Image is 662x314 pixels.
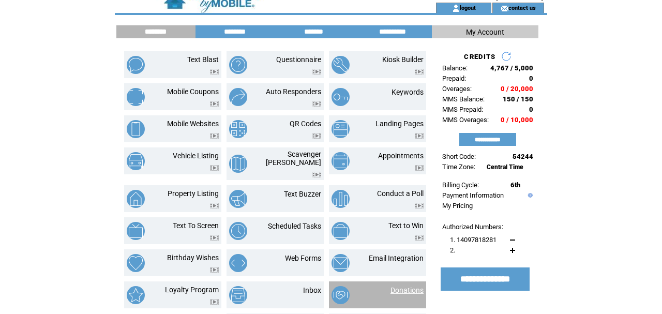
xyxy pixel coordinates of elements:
[229,120,247,138] img: qr-codes.png
[210,69,219,74] img: video.png
[375,119,424,128] a: Landing Pages
[442,95,485,103] span: MMS Balance:
[452,4,460,12] img: account_icon.gif
[167,87,219,96] a: Mobile Coupons
[268,222,321,230] a: Scheduled Tasks
[442,181,479,189] span: Billing Cycle:
[513,153,533,160] span: 54244
[442,191,504,199] a: Payment Information
[501,116,533,124] span: 0 / 10,000
[382,55,424,64] a: Kiosk Builder
[490,64,533,72] span: 4,767 / 5,000
[508,4,536,11] a: contact us
[332,190,350,208] img: conduct-a-poll.png
[415,203,424,208] img: video.png
[210,101,219,107] img: video.png
[460,4,476,11] a: logout
[503,95,533,103] span: 150 / 150
[442,106,483,113] span: MMS Prepaid:
[501,85,533,93] span: 0 / 20,000
[210,133,219,139] img: video.png
[266,87,321,96] a: Auto Responders
[332,56,350,74] img: kiosk-builder.png
[229,88,247,106] img: auto-responders.png
[487,163,523,171] span: Central Time
[332,88,350,106] img: keywords.png
[525,193,533,198] img: help.gif
[187,55,219,64] a: Text Blast
[229,254,247,272] img: web-forms.png
[415,133,424,139] img: video.png
[210,267,219,273] img: video.png
[229,222,247,240] img: scheduled-tasks.png
[529,74,533,82] span: 0
[312,101,321,107] img: video.png
[229,286,247,304] img: inbox.png
[276,55,321,64] a: Questionnaire
[229,155,247,173] img: scavenger-hunt.png
[312,133,321,139] img: video.png
[377,189,424,198] a: Conduct a Poll
[415,69,424,74] img: video.png
[127,286,145,304] img: loyalty-program.png
[392,88,424,96] a: Keywords
[284,190,321,198] a: Text Buzzer
[210,203,219,208] img: video.png
[378,152,424,160] a: Appointments
[312,69,321,74] img: video.png
[210,165,219,171] img: video.png
[332,254,350,272] img: email-integration.png
[332,222,350,240] img: text-to-win.png
[529,106,533,113] span: 0
[229,190,247,208] img: text-buzzer.png
[442,202,473,210] a: My Pricing
[312,172,321,177] img: video.png
[167,119,219,128] a: Mobile Websites
[173,152,219,160] a: Vehicle Listing
[450,246,455,254] span: 2.
[210,299,219,305] img: video.png
[442,74,466,82] span: Prepaid:
[168,189,219,198] a: Property Listing
[442,223,503,231] span: Authorized Numbers:
[369,254,424,262] a: Email Integration
[285,254,321,262] a: Web Forms
[510,181,520,189] span: 6th
[415,165,424,171] img: video.png
[501,4,508,12] img: contact_us_icon.gif
[229,56,247,74] img: questionnaire.png
[127,254,145,272] img: birthday-wishes.png
[127,222,145,240] img: text-to-screen.png
[266,150,321,167] a: Scavenger [PERSON_NAME]
[466,28,504,36] span: My Account
[415,235,424,241] img: video.png
[388,221,424,230] a: Text to Win
[210,235,219,241] img: video.png
[332,120,350,138] img: landing-pages.png
[332,286,350,304] img: donations.png
[332,152,350,170] img: appointments.png
[167,253,219,262] a: Birthday Wishes
[290,119,321,128] a: QR Codes
[450,236,496,244] span: 1. 14097818281
[442,64,468,72] span: Balance:
[303,286,321,294] a: Inbox
[442,153,476,160] span: Short Code:
[165,286,219,294] a: Loyalty Program
[127,152,145,170] img: vehicle-listing.png
[127,88,145,106] img: mobile-coupons.png
[442,163,475,171] span: Time Zone:
[390,286,424,294] a: Donations
[127,190,145,208] img: property-listing.png
[464,53,495,61] span: CREDITS
[127,120,145,138] img: mobile-websites.png
[442,116,489,124] span: MMS Overages:
[173,221,219,230] a: Text To Screen
[127,56,145,74] img: text-blast.png
[442,85,472,93] span: Overages:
